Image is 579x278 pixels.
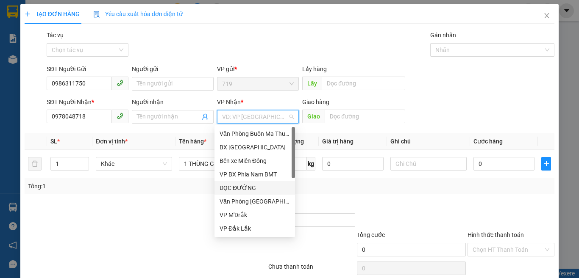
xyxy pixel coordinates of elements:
button: plus [541,157,551,171]
div: VP BX Phía Nam BMT [220,170,290,179]
input: Ghi Chú [390,157,467,171]
div: 0394045844 [72,28,132,39]
div: DỌC ĐƯỜNG [214,181,295,195]
span: phone [117,113,123,119]
div: VP BX Phía Nam BMT [214,168,295,181]
div: Văn Phòng Buôn Ma Thuột [220,129,290,138]
span: close [543,12,550,19]
span: plus [542,160,551,167]
span: CÂY XOAI TRỊ AN [72,39,124,84]
span: Cước hàng [473,138,503,145]
input: Dọc đường [322,77,405,90]
div: SĐT Người Nhận [47,97,128,107]
div: 719 [7,7,67,17]
span: Tên hàng [179,138,206,145]
span: TẠO ĐƠN HÀNG [25,11,80,17]
span: Lấy [302,77,322,90]
span: Đơn vị tính [96,138,128,145]
div: VP M'Drắk [214,208,295,222]
div: Văn Phòng [GEOGRAPHIC_DATA] [220,197,290,206]
span: plus [25,11,31,17]
label: Hình thức thanh toán [468,231,524,238]
span: Nhận: [72,8,93,17]
div: DỌC ĐƯỜNG [220,183,290,193]
th: Ghi chú [387,133,470,150]
span: Tổng cước [357,231,385,238]
span: Giao hàng [302,99,329,105]
div: Bến xe Miền Đông [214,154,295,168]
span: user-add [202,113,209,120]
span: Khác [101,157,167,170]
div: DỌC ĐƯỜNG [72,7,132,28]
label: Tác vụ [47,32,64,39]
div: Người gửi [132,64,214,74]
span: 719 [222,77,294,90]
div: VP Đắk Lắk [214,222,295,235]
div: Văn Phòng Buôn Ma Thuột [214,127,295,140]
span: phone [117,80,123,86]
input: Dọc đường [325,110,405,123]
div: Chưa thanh toán [267,262,356,277]
div: Tổng: 1 [28,182,224,191]
span: Gửi: [7,8,20,17]
input: VD: Bàn, Ghế [179,157,255,171]
div: BX [GEOGRAPHIC_DATA] [220,143,290,152]
div: Bến xe Miền Đông [220,156,290,165]
div: VP gửi [217,64,299,74]
span: Giá trị hàng [322,138,354,145]
span: Giao [302,110,325,123]
span: VP Nhận [217,99,241,105]
span: kg [307,157,315,171]
div: BX Tây Ninh [214,140,295,154]
button: delete [28,157,42,171]
div: Văn Phòng Tân Phú [214,195,295,208]
input: 0 [322,157,383,171]
div: 0971185579 [7,17,67,29]
div: VP M'Drắk [220,210,290,220]
label: Gán nhãn [430,32,456,39]
div: Người nhận [132,97,214,107]
span: Yêu cầu xuất hóa đơn điện tử [93,11,183,17]
div: VP Đắk Lắk [220,224,290,233]
button: Close [535,4,559,28]
span: SL [50,138,57,145]
span: Lấy hàng [302,66,327,72]
div: SĐT Người Gửi [47,64,128,74]
img: icon [93,11,100,18]
span: DĐ: [72,44,85,53]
